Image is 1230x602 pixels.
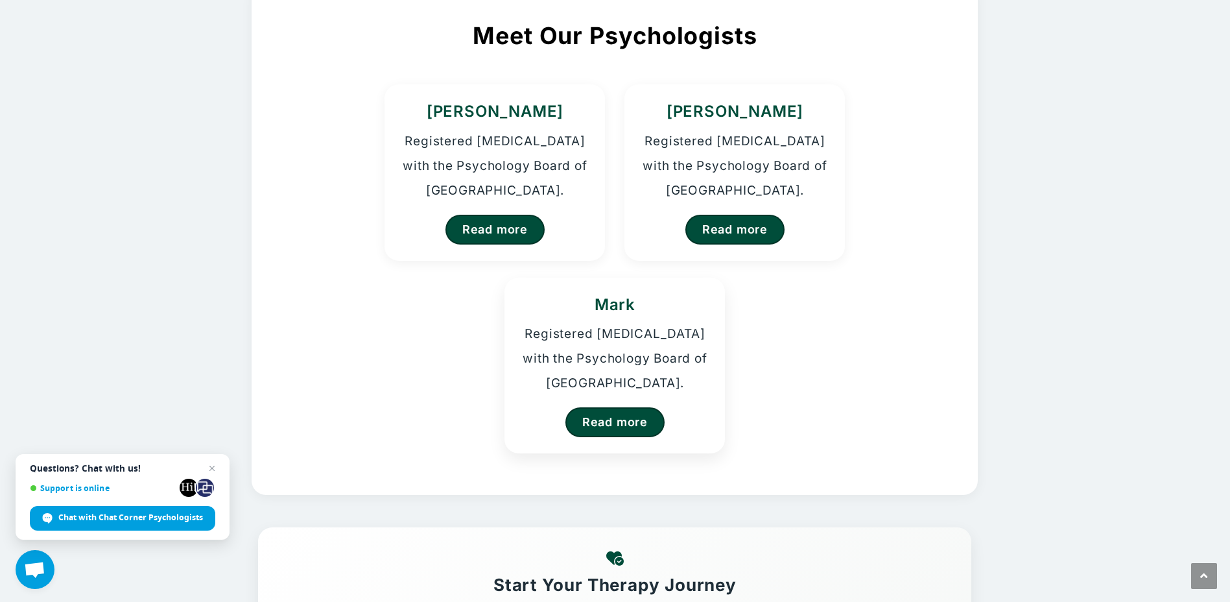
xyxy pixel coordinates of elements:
a: Read more about Homer [685,215,785,245]
a: Scroll to the top of the page [1191,563,1217,589]
a: Read more about Kristina [445,215,545,245]
span: Close chat [204,461,220,476]
div: Open chat [16,550,54,589]
h3: [PERSON_NAME] [401,101,589,123]
p: Registered [MEDICAL_DATA] with the Psychology Board of [GEOGRAPHIC_DATA]. [641,129,829,203]
a: Read more about Mark [565,407,665,437]
span: Support is online [30,483,175,493]
h3: [PERSON_NAME] [641,101,829,123]
p: Registered [MEDICAL_DATA] with the Psychology Board of [GEOGRAPHIC_DATA]. [401,129,589,203]
h3: Start Your Therapy Journey [271,573,958,597]
div: Chat with Chat Corner Psychologists [30,506,215,531]
h2: Meet Our Psychologists [300,19,930,52]
span: Questions? Chat with us! [30,463,215,474]
span: Chat with Chat Corner Psychologists [58,512,203,524]
p: Registered [MEDICAL_DATA] with the Psychology Board of [GEOGRAPHIC_DATA]. [521,322,709,396]
h3: Mark [521,294,709,316]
